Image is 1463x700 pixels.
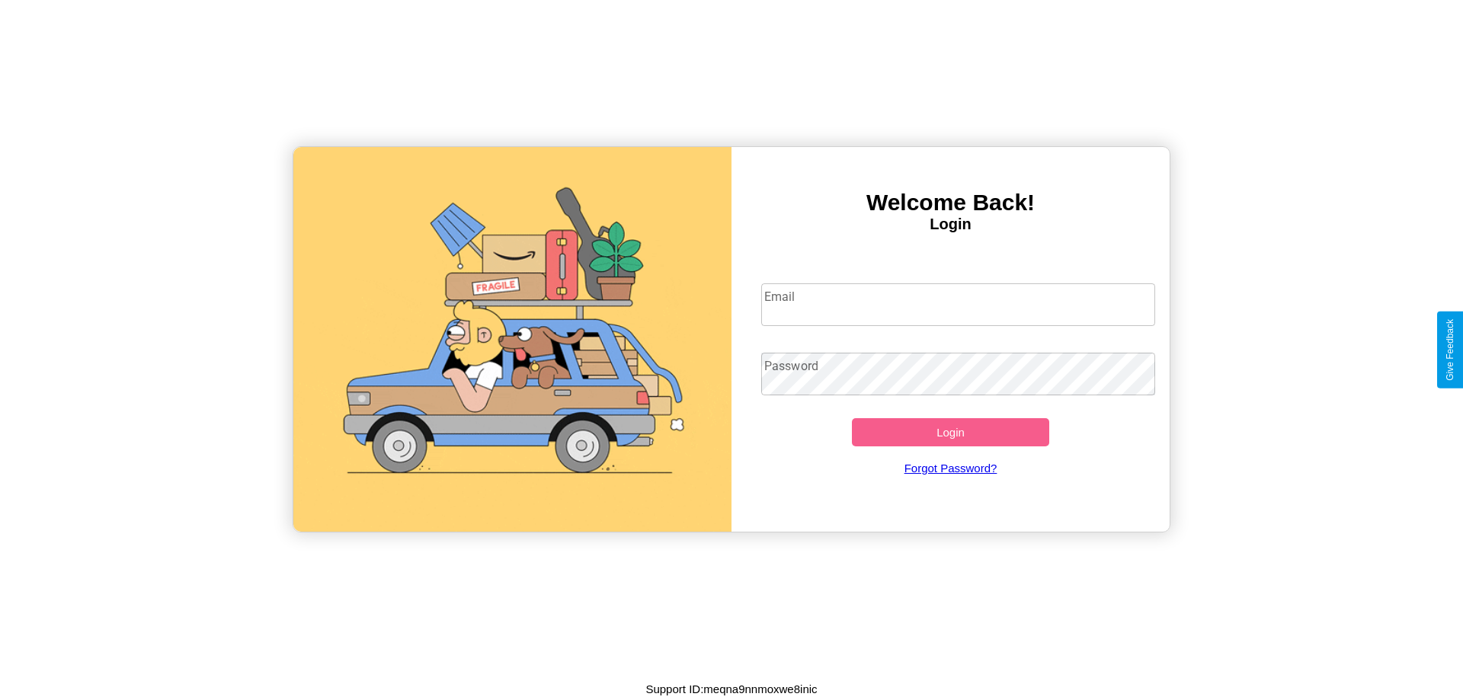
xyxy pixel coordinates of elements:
[731,216,1170,233] h4: Login
[293,147,731,532] img: gif
[1445,319,1455,381] div: Give Feedback
[852,418,1049,446] button: Login
[754,446,1148,490] a: Forgot Password?
[731,190,1170,216] h3: Welcome Back!
[645,679,817,699] p: Support ID: meqna9nnmoxwe8inic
